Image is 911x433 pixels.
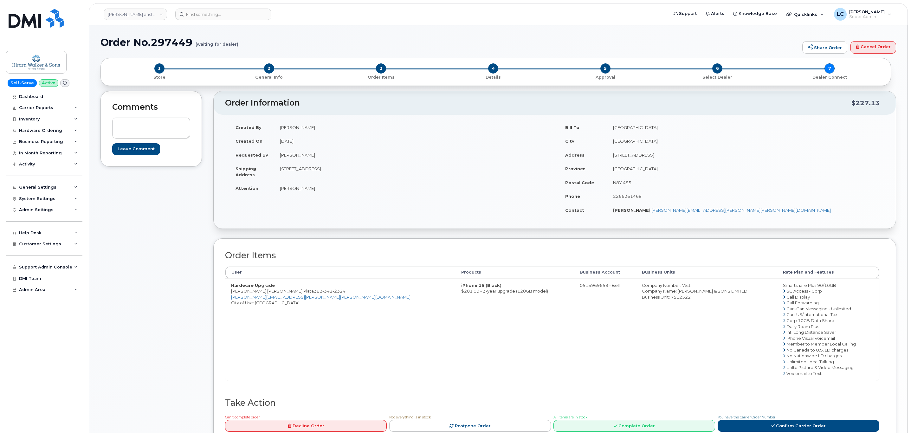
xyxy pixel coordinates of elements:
[437,74,549,80] a: 4 Details
[231,283,275,288] strong: Hardware Upgrade
[236,186,258,191] strong: Attention
[264,63,274,74] span: 2
[718,420,879,432] a: Confirm Carrier Order
[786,353,842,358] span: No Nationwide LD charges
[664,74,771,80] p: Select Dealer
[777,278,879,380] td: Smartshare Plus 90/10GB
[225,267,455,278] th: User
[786,365,854,370] span: Unltd Picture & Video Messaging
[607,120,880,134] td: [GEOGRAPHIC_DATA]
[236,125,262,130] strong: Created By
[565,125,579,130] strong: Bill To
[786,318,834,323] span: Corp 10GB Data Share
[642,282,772,288] div: Company Number: 751
[712,63,722,74] span: 6
[112,103,190,112] h2: Comments
[325,74,437,80] a: 3 Order Items
[231,294,410,300] a: [PERSON_NAME][EMAIL_ADDRESS][PERSON_NAME][PERSON_NAME][DOMAIN_NAME]
[274,162,550,181] td: [STREET_ADDRESS]
[607,134,880,148] td: [GEOGRAPHIC_DATA]
[225,99,851,107] h2: Order Information
[802,41,847,54] a: Share Order
[549,74,662,80] a: 5 Approval
[333,288,346,294] span: 2324
[225,415,260,419] span: Can't complete order
[100,37,799,48] h1: Order No.297449
[786,300,819,305] span: Call Forwarding
[786,294,810,300] span: Call Display
[565,194,580,199] strong: Phone
[108,74,210,80] p: Store
[440,74,547,80] p: Details
[236,166,256,177] strong: Shipping Address
[786,341,856,346] span: Member to Member Local Calling
[786,330,836,335] span: Intl Long Distance Saver
[786,347,848,352] span: No Canada to U.S. LD charges
[718,415,775,419] span: You have the Carrier Order Number
[636,267,777,278] th: Business Units
[225,251,879,260] h2: Order Items
[642,294,772,300] div: Business Unit: 7512522
[389,415,431,419] span: Not everything is in stock
[642,288,772,294] div: Company Name: [PERSON_NAME] & SONS LIMITED
[552,74,659,80] p: Approval
[154,63,165,74] span: 1
[786,324,819,329] span: Daily Roam Plus
[225,278,455,380] td: [PERSON_NAME] [PERSON_NAME] Plata City of Use: [GEOGRAPHIC_DATA]
[786,336,835,341] span: iPhone Visual Voicemail
[662,74,774,80] a: 6 Select Dealer
[786,306,851,311] span: Can-Can Messaging - Unlimited
[786,312,839,317] span: Can-US/International Text
[651,208,831,213] a: [PERSON_NAME][EMAIL_ADDRESS][PERSON_NAME][PERSON_NAME][DOMAIN_NAME]
[786,359,834,364] span: Unlimited Local Talking
[389,420,551,432] a: Postpone Order
[607,162,880,176] td: [GEOGRAPHIC_DATA]
[786,371,822,376] span: Voicemail to Text
[488,63,498,74] span: 4
[574,267,636,278] th: Business Account
[461,283,501,288] strong: iPhone 15 (Black)
[565,152,585,158] strong: Address
[314,288,346,294] span: 382
[225,420,387,432] a: Decline Order
[327,74,435,80] p: Order Items
[553,420,715,432] a: Complete Order
[274,181,550,195] td: [PERSON_NAME]
[112,143,160,155] input: Leave Comment
[322,288,333,294] span: 342
[106,74,213,80] a: 1 Store
[274,134,550,148] td: [DATE]
[213,74,325,80] a: 2 General Info
[274,148,550,162] td: [PERSON_NAME]
[236,152,268,158] strong: Requested By
[786,288,822,294] span: 5G Access - Corp
[565,208,584,213] strong: Contact
[565,180,594,185] strong: Postal Code
[196,37,238,47] small: (waiting for dealer)
[574,278,636,380] td: 0515969659 - Bell
[236,139,262,144] strong: Created On
[607,189,880,203] td: 2266261468
[376,63,386,74] span: 3
[607,148,880,162] td: [STREET_ADDRESS]
[553,415,587,419] span: All Items are in stock
[274,120,550,134] td: [PERSON_NAME]
[216,74,323,80] p: General Info
[600,63,611,74] span: 5
[225,398,879,408] h2: Take Action
[607,176,880,190] td: N8Y 4S5
[613,208,650,213] strong: [PERSON_NAME]
[455,267,574,278] th: Products
[565,166,585,171] strong: Province
[850,41,896,54] a: Cancel Order
[455,278,574,380] td: $201.00 - 3-year upgrade (128GB model)
[565,139,574,144] strong: City
[777,267,879,278] th: Rate Plan and Features
[851,97,880,109] div: $227.13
